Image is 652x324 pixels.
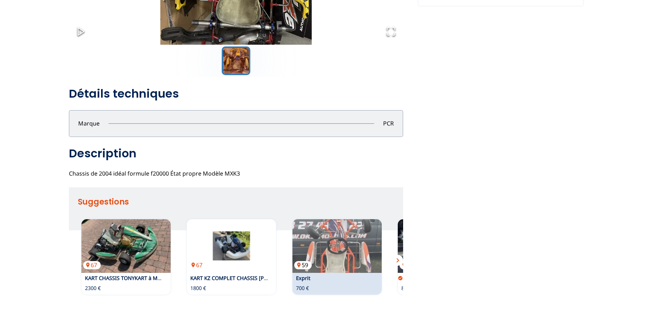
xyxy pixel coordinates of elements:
[292,219,382,273] img: Exprit
[83,261,101,269] p: 67
[85,275,198,281] a: KART CHASSIS TONYKART à MOTEUR IAME X30
[69,19,93,45] button: Play or Pause Slideshow
[294,261,312,269] p: 59
[296,275,310,281] a: Exprit
[403,275,437,281] a: Kart CRG 2024
[292,219,382,273] a: Exprit59
[69,119,109,127] p: Marque
[69,46,403,75] div: Thumbnail Navigation
[374,119,403,127] p: PCR
[190,275,344,281] a: KART KZ COMPLET CHASSIS [PERSON_NAME] + MOTEUR PAVESI
[393,256,402,265] span: chevron_right
[189,261,206,269] p: 67
[398,219,487,273] img: Kart CRG 2024
[81,219,171,273] img: KART CHASSIS TONYKART à MOTEUR IAME X30
[81,219,171,273] a: KART CHASSIS TONYKART à MOTEUR IAME X3067
[222,46,250,75] button: Go to Slide 1
[379,19,403,45] button: Open Fullscreen
[69,87,403,177] div: Chassis de 2004 idéal formule f20000 État propre Modèle MXK3
[78,195,403,209] h2: Suggestions
[401,285,416,292] p: 8 800€
[85,285,101,292] p: 2300 €
[69,146,403,161] h2: Description
[296,285,309,292] p: 700 €
[398,219,487,273] a: Kart CRG 2024[GEOGRAPHIC_DATA]
[190,285,206,292] p: 1800 €
[69,87,403,101] h2: Détails techniques
[392,255,403,266] button: chevron_right
[187,219,276,273] a: KART KZ COMPLET CHASSIS HAASE + MOTEUR PAVESI67
[187,219,276,273] img: KART KZ COMPLET CHASSIS HAASE + MOTEUR PAVESI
